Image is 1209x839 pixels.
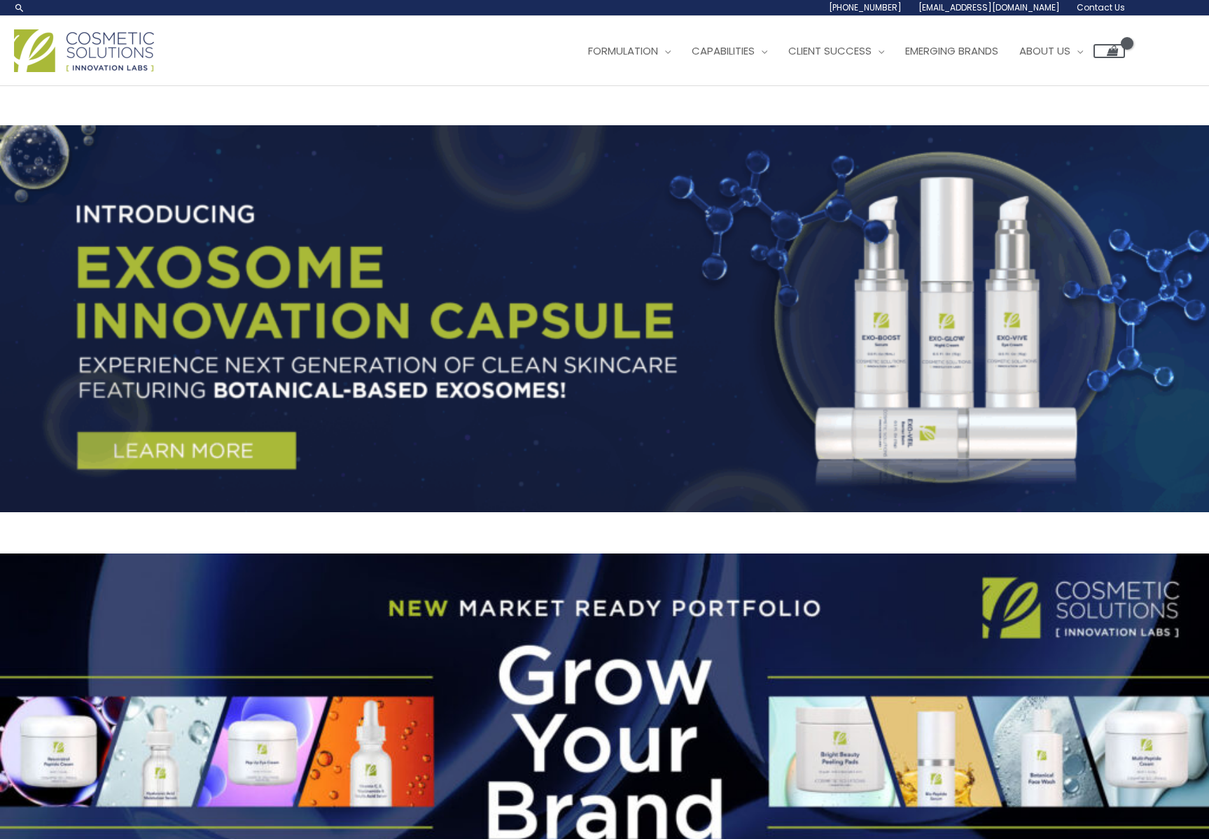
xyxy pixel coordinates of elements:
span: Contact Us [1077,1,1125,13]
a: Emerging Brands [895,30,1009,72]
a: About Us [1009,30,1093,72]
span: Emerging Brands [905,43,998,58]
span: Formulation [588,43,658,58]
a: Capabilities [681,30,778,72]
a: Search icon link [14,2,25,13]
span: [PHONE_NUMBER] [829,1,902,13]
a: Client Success [778,30,895,72]
span: Capabilities [692,43,755,58]
span: [EMAIL_ADDRESS][DOMAIN_NAME] [918,1,1060,13]
a: View Shopping Cart, empty [1093,44,1125,58]
a: Formulation [578,30,681,72]
img: Cosmetic Solutions Logo [14,29,154,72]
nav: Site Navigation [567,30,1125,72]
span: About Us [1019,43,1070,58]
span: Client Success [788,43,872,58]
